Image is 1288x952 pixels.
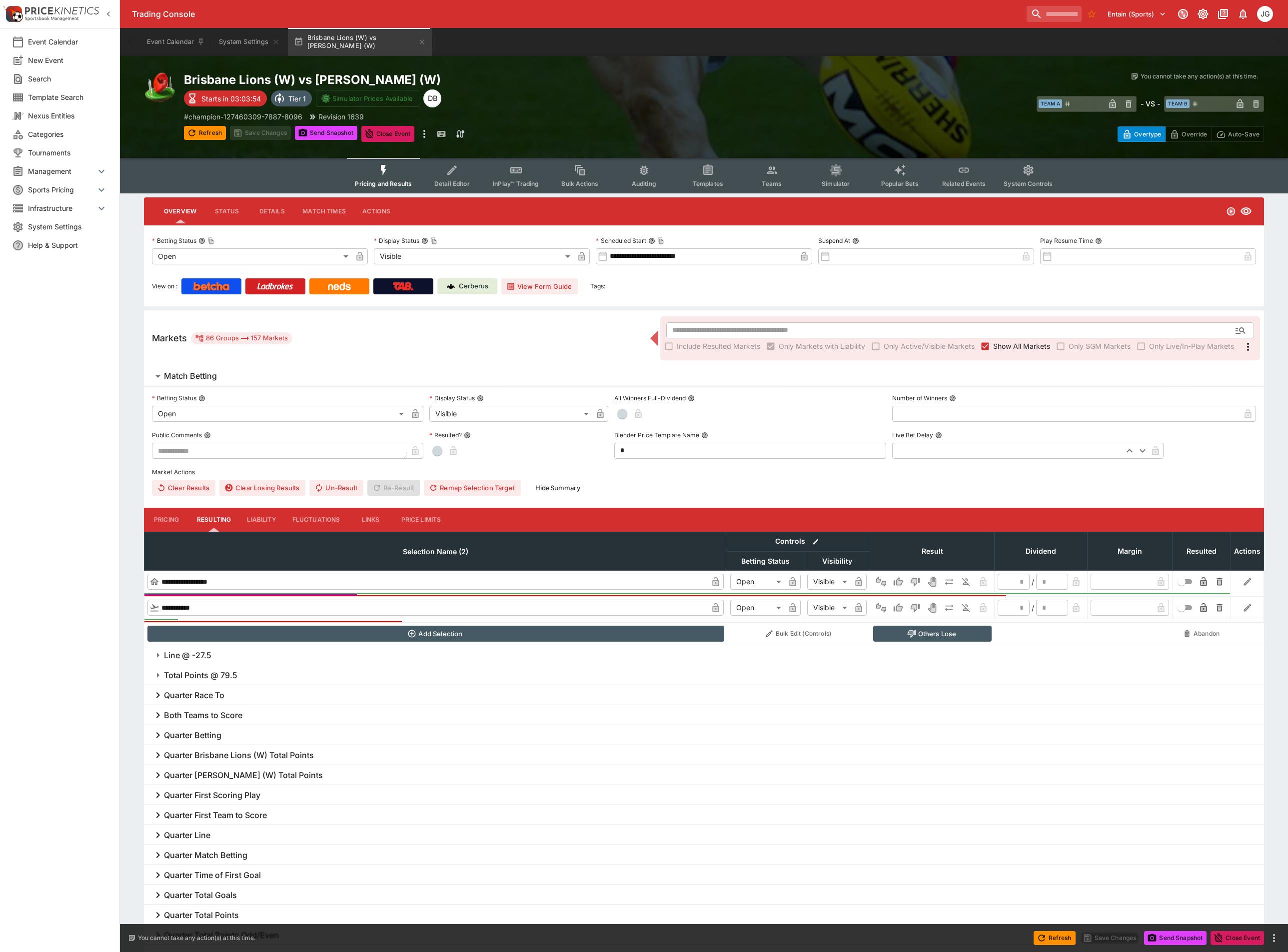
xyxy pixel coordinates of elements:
span: Teams [762,180,782,187]
p: Scheduled Start [596,236,646,245]
label: View on : [152,278,177,294]
h6: Match Betting [164,371,217,381]
span: Simulator [822,180,850,187]
div: Open [152,248,352,264]
button: Eliminated In Play [958,574,974,590]
button: Clear Results [152,480,215,496]
p: Revision 1639 [318,111,364,122]
button: Send Snapshot [1144,931,1207,945]
img: PriceKinetics [25,7,99,14]
button: Push [941,574,957,590]
button: Notifications [1234,5,1252,23]
div: / [1032,603,1034,613]
p: Suspend At [818,236,850,245]
div: James Gordon [1257,6,1273,22]
h5: Markets [152,332,187,344]
p: Cerberus [459,281,488,291]
button: Close Event [361,126,415,142]
div: Open [152,406,407,422]
span: New Event [28,55,107,65]
h6: Quarter Betting [164,730,221,741]
button: Display StatusCopy To Clipboard [421,237,428,244]
button: Price Limits [393,508,449,532]
div: 86 Groups 157 Markets [195,332,288,344]
button: Line @ -27.5 [144,645,1264,665]
p: Resulted? [429,431,462,439]
button: Close Event [1211,931,1264,945]
button: Select Tenant [1102,6,1172,22]
span: Event Calendar [28,36,107,47]
button: Match Betting [144,366,1264,386]
span: Related Events [942,180,986,187]
p: Copy To Clipboard [184,111,302,122]
h2: Copy To Clipboard [184,72,724,87]
th: Actions [1231,532,1264,570]
svg: Visible [1240,205,1252,217]
button: Betting Status [198,395,205,402]
button: Connected to PK [1174,5,1192,23]
span: Pricing and Results [355,180,412,187]
button: Open [1232,321,1250,339]
span: Detail Editor [434,180,470,187]
th: Dividend [995,532,1088,570]
p: Betting Status [152,394,196,402]
button: Toggle light/dark mode [1194,5,1212,23]
span: Auditing [632,180,656,187]
div: Visible [374,248,574,264]
img: Cerberus [447,282,455,290]
button: Copy To Clipboard [207,237,214,244]
button: Clear Losing Results [219,480,305,496]
button: Bulk Edit (Controls) [730,626,867,642]
h6: - VS - [1141,98,1160,109]
span: Team B [1166,99,1190,108]
button: Remap Selection Target [424,480,521,496]
span: Betting Status [730,555,801,567]
button: All Winners Full-Dividend [688,395,695,402]
button: HideSummary [529,480,586,496]
button: Add Selection [147,626,724,642]
button: Abandon [1176,626,1228,642]
button: Refresh [1034,931,1076,945]
label: Tags: [590,278,605,294]
button: Send Snapshot [295,126,357,140]
svg: Open [1226,206,1236,216]
input: search [1027,6,1082,22]
div: Visible [807,574,851,590]
button: Total Points @ 79.5 [144,665,1264,685]
div: / [1032,577,1034,587]
img: Ladbrokes [257,282,293,290]
p: Live Bet Delay [892,431,933,439]
button: Event Calendar [141,28,211,56]
button: Copy To Clipboard [657,237,664,244]
span: Only Live/In-Play Markets [1149,341,1234,351]
button: Others Lose [873,626,992,642]
label: Market Actions [152,465,1256,480]
button: Auto-Save [1212,126,1264,142]
div: Open [730,574,785,590]
svg: More [1242,341,1254,353]
div: Trading Console [132,9,1023,19]
button: Suspend At [852,237,859,244]
p: Display Status [429,394,475,402]
button: Blender Price Template Name [701,432,708,439]
span: Only SGM Markets [1069,341,1131,351]
button: Match Times [294,199,354,223]
h6: Quarter [PERSON_NAME] (W) Total Points [164,770,323,781]
div: Dylan Brown [423,89,441,107]
button: more [1268,932,1280,944]
span: Include Resulted Markets [677,341,760,351]
p: Blender Price Template Name [614,431,699,439]
button: Resulted? [464,432,471,439]
button: Simulator Prices Available [316,90,419,107]
button: Status [204,199,249,223]
button: Betting StatusCopy To Clipboard [198,237,205,244]
span: System Controls [1004,180,1053,187]
button: Override [1165,126,1212,142]
p: Auto-Save [1228,129,1260,139]
button: Display Status [477,395,484,402]
button: Overtype [1118,126,1166,142]
button: Lose [907,574,923,590]
span: Infrastructure [28,203,95,213]
p: Number of Winners [892,394,947,402]
button: Not Set [873,574,889,590]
